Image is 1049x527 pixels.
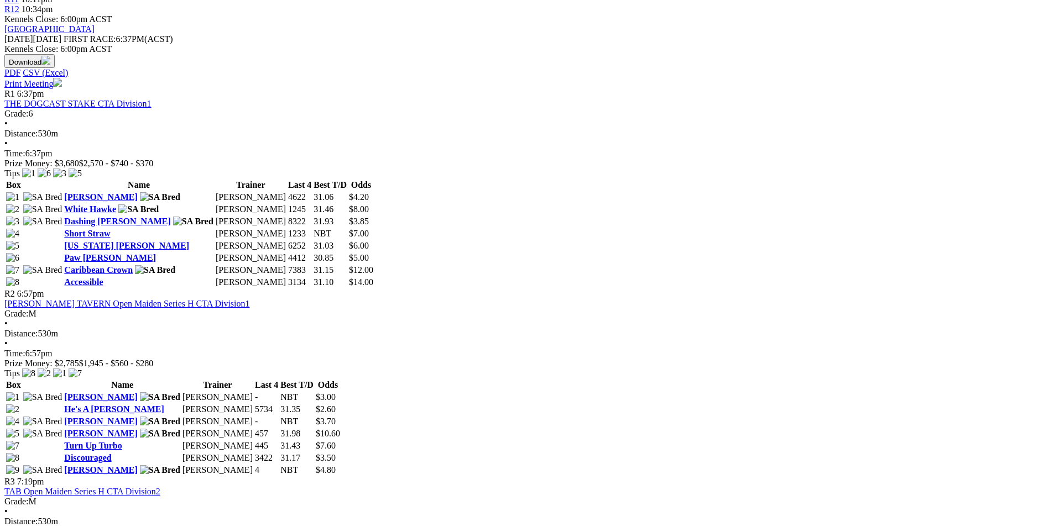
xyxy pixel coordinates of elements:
[140,429,180,439] img: SA Bred
[4,319,8,328] span: •
[6,265,19,275] img: 7
[53,368,66,378] img: 1
[4,109,1045,119] div: 6
[64,392,137,402] a: [PERSON_NAME]
[64,253,156,262] a: Paw [PERSON_NAME]
[6,241,19,251] img: 5
[4,44,1045,54] div: Kennels Close: 6:00pm ACST
[215,204,286,215] td: [PERSON_NAME]
[254,380,279,391] th: Last 4
[182,380,253,391] th: Trainer
[4,289,15,298] span: R2
[53,78,62,87] img: printer.svg
[288,204,312,215] td: 1245
[4,129,38,138] span: Distance:
[288,240,312,251] td: 6252
[4,517,38,526] span: Distance:
[215,265,286,276] td: [PERSON_NAME]
[22,168,35,178] img: 1
[64,465,137,475] a: [PERSON_NAME]
[4,309,1045,319] div: M
[17,477,44,486] span: 7:19pm
[280,416,314,427] td: NBT
[79,159,154,168] span: $2,570 - $740 - $370
[349,253,369,262] span: $5.00
[4,68,20,77] a: PDF
[182,452,253,463] td: [PERSON_NAME]
[215,252,286,263] td: [PERSON_NAME]
[316,441,336,450] span: $7.60
[4,159,1045,168] div: Prize Money: $3,680
[254,452,279,463] td: 3422
[313,228,347,239] td: NBT
[182,465,253,476] td: [PERSON_NAME]
[6,380,21,389] span: Box
[215,277,286,288] td: [PERSON_NAME]
[23,217,62,226] img: SA Bred
[4,34,33,44] span: [DATE]
[182,440,253,451] td: [PERSON_NAME]
[313,265,347,276] td: 31.15
[215,216,286,227] td: [PERSON_NAME]
[4,149,1045,159] div: 6:37pm
[280,440,314,451] td: 31.43
[254,416,279,427] td: -
[316,392,336,402] span: $3.00
[4,99,152,108] a: THE DOGCAST STAKE CTA Division1
[313,240,347,251] td: 31.03
[17,289,44,298] span: 6:57pm
[6,441,19,451] img: 7
[118,204,159,214] img: SA Bred
[6,217,19,226] img: 3
[254,465,279,476] td: 4
[64,277,103,287] a: Accessible
[64,204,116,214] a: White Hawke
[4,79,62,88] a: Print Meeting
[6,453,19,463] img: 8
[38,368,51,378] img: 2
[69,368,82,378] img: 7
[4,68,1045,78] div: Download
[4,339,8,348] span: •
[280,404,314,415] td: 31.35
[288,192,312,203] td: 4622
[6,277,19,287] img: 8
[4,129,1045,139] div: 530m
[4,487,160,496] a: TAB Open Maiden Series H CTA Division2
[316,404,336,414] span: $2.60
[6,404,19,414] img: 2
[64,229,110,238] a: Short Straw
[4,24,95,34] a: [GEOGRAPHIC_DATA]
[4,349,25,358] span: Time:
[23,392,62,402] img: SA Bred
[349,217,369,226] span: $3.85
[349,265,373,275] span: $12.00
[6,253,19,263] img: 6
[280,465,314,476] td: NBT
[64,429,137,438] a: [PERSON_NAME]
[4,477,15,486] span: R3
[6,429,19,439] img: 5
[140,392,180,402] img: SA Bred
[182,428,253,439] td: [PERSON_NAME]
[280,428,314,439] td: 31.98
[288,216,312,227] td: 8322
[22,4,53,14] span: 10:34pm
[288,180,312,191] th: Last 4
[6,180,21,189] span: Box
[64,241,189,250] a: [US_STATE] [PERSON_NAME]
[64,34,173,44] span: 6:37PM(ACST)
[288,277,312,288] td: 3134
[64,453,111,462] a: Discouraged
[313,277,347,288] td: 31.10
[64,265,133,275] a: Caribbean Crown
[4,109,29,118] span: Grade:
[23,204,62,214] img: SA Bred
[23,417,62,426] img: SA Bred
[4,168,20,178] span: Tips
[38,168,51,178] img: 6
[313,204,347,215] td: 31.46
[288,265,312,276] td: 7383
[4,497,29,506] span: Grade:
[313,192,347,203] td: 31.06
